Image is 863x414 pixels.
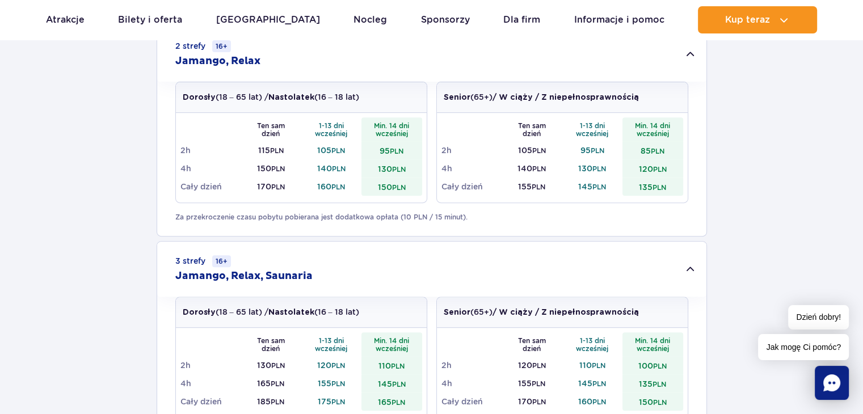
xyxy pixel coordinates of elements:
small: PLN [532,398,546,406]
th: 1-13 dni wcześniej [562,332,623,356]
td: 100 [622,356,683,374]
th: 1-13 dni wcześniej [301,117,362,141]
strong: Nastolatek [268,309,314,316]
th: Ten sam dzień [502,332,562,356]
td: 165 [241,374,301,392]
th: Min. 14 dni wcześniej [622,117,683,141]
td: 110 [361,356,422,374]
small: PLN [653,362,667,370]
small: PLN [392,165,406,174]
td: 95 [361,141,422,159]
small: PLN [652,380,666,388]
td: 4h [180,374,241,392]
td: 160 [562,392,623,411]
small: PLN [653,398,667,407]
strong: Dorosły [183,94,216,102]
a: [GEOGRAPHIC_DATA] [216,6,320,33]
strong: Senior [444,309,470,316]
small: PLN [532,183,545,191]
td: 130 [562,159,623,178]
a: Bilety i oferta [118,6,182,33]
td: 2h [180,356,241,374]
td: 4h [180,159,241,178]
td: Cały dzień [441,392,502,411]
small: PLN [331,183,345,191]
small: PLN [331,379,345,388]
td: 155 [301,374,362,392]
td: 185 [241,392,301,411]
td: 145 [562,178,623,196]
small: PLN [271,164,285,173]
td: Cały dzień [441,178,502,196]
span: Dzień dobry! [788,305,849,329]
td: 110 [562,356,623,374]
small: PLN [331,146,345,155]
td: 170 [502,392,562,411]
strong: / W ciąży / Z niepełnosprawnością [492,309,639,316]
td: 2h [441,356,502,374]
small: PLN [271,183,285,191]
a: Informacje i pomoc [574,6,664,33]
button: Kup teraz [698,6,817,33]
strong: Senior [444,94,470,102]
h2: Jamango, Relax [175,54,260,68]
th: 1-13 dni wcześniej [562,117,623,141]
strong: Dorosły [183,309,216,316]
td: 130 [361,159,422,178]
td: 2h [180,141,241,159]
small: PLN [332,164,346,173]
th: Ten sam dzień [241,117,301,141]
div: Chat [815,366,849,400]
td: 140 [301,159,362,178]
td: 105 [502,141,562,159]
td: 120 [622,159,683,178]
span: Jak mogę Ci pomóc? [758,334,849,360]
small: PLN [331,398,345,406]
small: PLN [532,146,546,155]
p: (65+) [444,91,639,103]
td: 155 [502,374,562,392]
th: Ten sam dzień [502,117,562,141]
td: 115 [241,141,301,159]
small: PLN [532,379,545,388]
td: 150 [241,159,301,178]
small: PLN [392,380,406,388]
small: PLN [592,379,606,388]
td: 165 [361,392,422,411]
td: 120 [502,356,562,374]
p: (18 – 65 lat) / (16 – 18 lat) [183,91,359,103]
td: 105 [301,141,362,159]
td: 2h [441,141,502,159]
td: 95 [562,141,623,159]
small: 16+ [212,255,231,267]
td: 150 [361,178,422,196]
strong: / W ciąży / Z niepełnosprawnością [492,94,639,102]
td: 120 [301,356,362,374]
span: Kup teraz [725,15,770,25]
small: PLN [532,361,546,370]
small: PLN [271,398,284,406]
strong: Nastolatek [268,94,314,102]
small: PLN [651,147,664,155]
small: PLN [331,361,345,370]
small: 3 strefy [175,255,231,267]
small: PLN [532,164,546,173]
small: PLN [653,165,667,174]
p: Za przekroczenie czasu pobytu pobierana jest dodatkowa opłata (10 PLN / 15 minut). [175,212,688,222]
th: Min. 14 dni wcześniej [361,332,422,356]
td: 150 [622,392,683,411]
small: 16+ [212,40,231,52]
small: PLN [592,183,606,191]
td: Cały dzień [180,178,241,196]
small: PLN [270,146,284,155]
td: 4h [441,374,502,392]
td: 170 [241,178,301,196]
td: 130 [241,356,301,374]
th: Ten sam dzień [241,332,301,356]
a: Nocleg [353,6,387,33]
a: Dla firm [503,6,540,33]
td: 175 [301,392,362,411]
small: PLN [652,183,666,192]
p: (18 – 65 lat) / (16 – 18 lat) [183,306,359,318]
small: PLN [271,379,284,388]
